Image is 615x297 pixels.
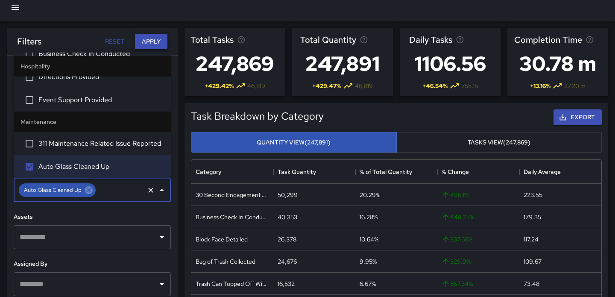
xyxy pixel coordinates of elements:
[442,160,469,184] div: % Change
[38,162,164,172] span: Auto Glass Cleaned Up
[190,47,279,81] h3: 247,869
[156,231,168,243] button: Open
[514,47,602,81] h3: 30.78 m
[156,278,168,290] button: Open
[553,109,602,125] button: Export
[409,47,491,81] h3: 1106.56
[145,184,157,196] button: Clear
[205,82,234,90] span: + 429.42 %
[278,160,316,184] div: Task Quantity
[586,35,594,44] svg: Average time taken to complete tasks in the selected period, compared to the previous period.
[461,82,478,90] span: 755.15
[524,191,542,199] div: 223.55
[38,72,164,82] span: Directions Provided
[300,33,356,47] span: Total Quantity
[14,112,171,132] li: Maintenance
[278,279,295,288] div: 16,532
[19,185,87,195] span: Auto Glass Cleaned Up
[360,213,378,221] div: 16.28%
[190,33,234,47] span: Total Tasks
[524,235,539,244] div: 117.24
[514,33,582,47] span: Completion Time
[196,235,248,244] div: Block Face Detailed
[442,191,469,199] span: 496.1 %
[196,213,269,221] div: Business Check In Conducted
[278,235,296,244] div: 26,378
[422,82,448,90] span: + 46.54 %
[360,235,378,244] div: 10.64%
[38,95,164,105] span: Event Support Provided
[355,82,373,90] span: 46,819
[409,33,452,47] span: Daily Tasks
[14,56,171,76] li: Hospitality
[396,132,602,153] button: Tasks View(247,869)
[38,138,164,149] span: 311 Maintenance Related Issue Reported
[360,35,368,44] svg: Total task quantity in the selected period, compared to the previous period.
[196,257,255,266] div: Bag of Trash Collected
[156,184,168,196] button: Close
[564,82,586,90] span: 27.20 m
[437,160,519,184] div: % Change
[237,35,246,44] svg: Total number of tasks in the selected period, compared to the previous period.
[360,279,376,288] div: 6.67%
[442,257,471,266] span: 329.9 %
[191,160,273,184] div: Category
[524,160,561,184] div: Daily Average
[101,34,128,50] button: Reset
[456,35,464,44] svg: Average number of tasks per day in the selected period, compared to the previous period.
[38,49,164,59] span: Business Check In Conducted
[442,279,473,288] span: 557.34 %
[135,34,167,50] button: Apply
[278,191,298,199] div: 50,299
[524,257,542,266] div: 109.67
[273,160,355,184] div: Task Quantity
[524,279,539,288] div: 73.48
[19,183,96,197] div: Auto Glass Cleaned Up
[312,82,341,90] span: + 429.47 %
[519,160,601,184] div: Daily Average
[14,259,171,269] h6: Assigned By
[524,213,541,221] div: 179.35
[355,160,437,184] div: % of Total Quantity
[360,160,412,184] div: % of Total Quantity
[14,212,171,222] h6: Assets
[278,257,297,266] div: 24,676
[300,47,385,81] h3: 247,891
[247,82,265,90] span: 46,819
[360,191,380,199] div: 20.29%
[530,82,551,90] span: + 13.16 %
[442,235,472,244] span: 337.66 %
[196,160,221,184] div: Category
[442,213,474,221] span: 448.27 %
[17,35,41,48] h6: Filters
[278,213,297,221] div: 40,353
[360,257,377,266] div: 9.95%
[196,191,269,199] div: 30 Second Engagement Conducted
[196,279,269,288] div: Trash Can Topped Off Wiped Down
[191,109,324,123] h5: Task Breakdown by Category
[191,132,397,153] button: Quantity View(247,891)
